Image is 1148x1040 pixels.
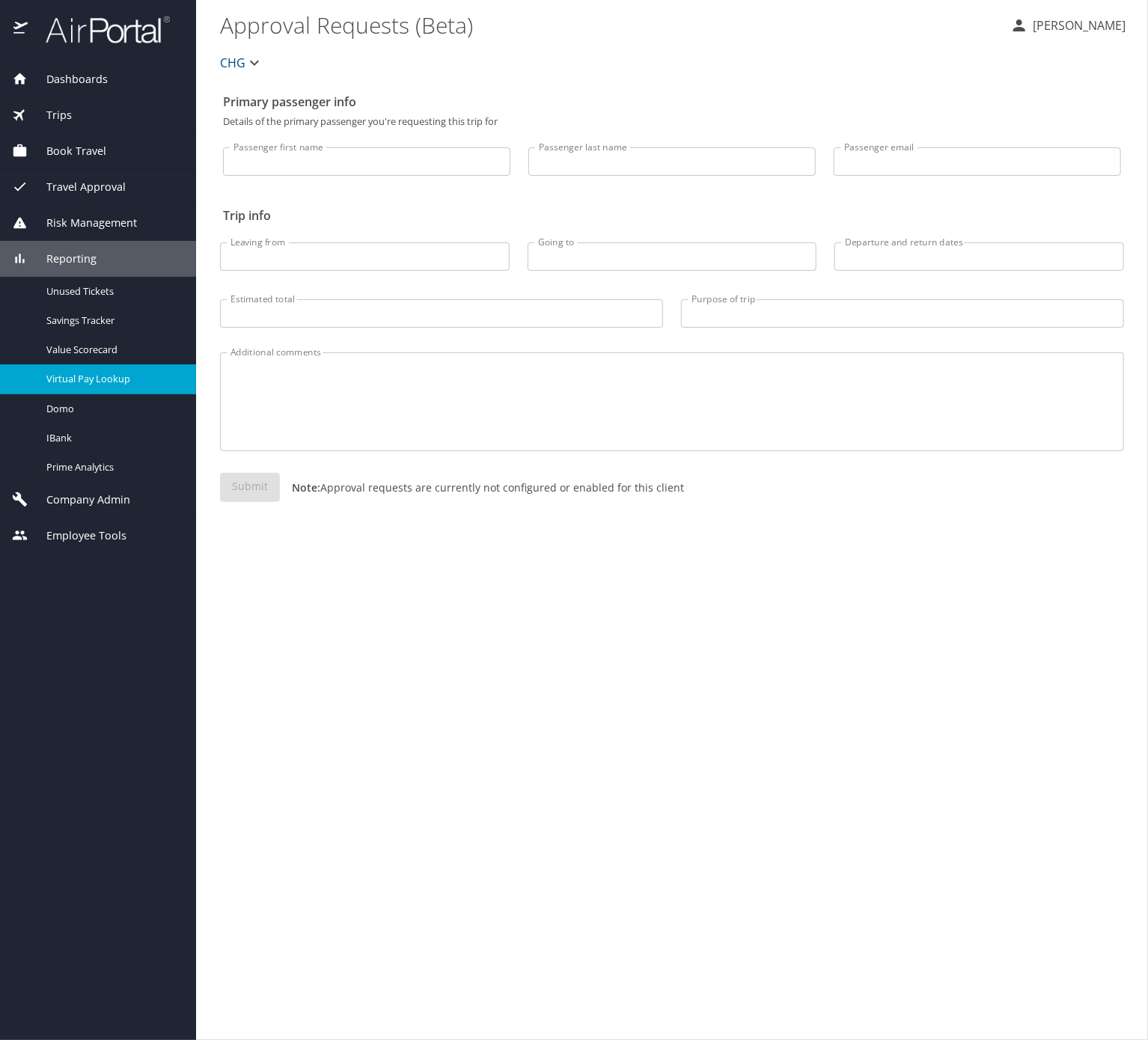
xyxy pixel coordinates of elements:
[28,71,108,88] span: Dashboards
[223,204,1121,227] h2: Trip info
[46,343,178,357] span: Value Scorecard
[29,15,170,44] img: airportal-logo.png
[28,143,106,159] span: Book Travel
[220,52,245,73] span: CHG
[28,215,137,231] span: Risk Management
[46,313,178,328] span: Savings Tracker
[46,372,178,386] span: Virtual Pay Lookup
[46,402,178,416] span: Domo
[214,48,269,78] button: CHG
[28,527,126,544] span: Employee Tools
[28,492,130,508] span: Company Admin
[13,15,29,44] img: icon-airportal.png
[46,460,178,474] span: Prime Analytics
[28,251,97,267] span: Reporting
[1004,12,1132,39] button: [PERSON_NAME]
[1028,16,1126,34] p: [PERSON_NAME]
[280,480,684,495] p: Approval requests are currently not configured or enabled for this client
[223,117,1121,126] p: Details of the primary passenger you're requesting this trip for
[46,284,178,299] span: Unused Tickets
[28,179,126,195] span: Travel Approval
[46,431,178,445] span: IBank
[220,1,998,48] h1: Approval Requests (Beta)
[28,107,72,123] span: Trips
[223,90,1121,114] h2: Primary passenger info
[292,480,320,495] strong: Note:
